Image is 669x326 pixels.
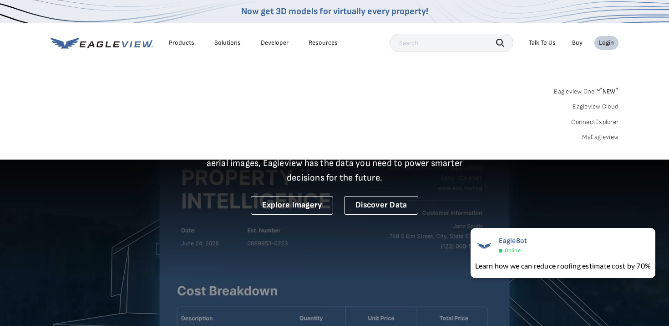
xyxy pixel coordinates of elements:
a: MyEagleview [582,133,618,141]
a: Eagleview Cloud [573,103,618,111]
a: Now get 3D models for virtually every property! [241,6,428,17]
a: Eagleview One™*NEW* [554,85,618,95]
a: Developer [261,39,289,47]
div: Solutions [214,39,241,47]
div: Resources [309,39,338,47]
a: ConnectExplorer [571,118,618,126]
img: EagleBot [475,237,493,255]
span: NEW [600,88,618,95]
a: Explore Imagery [251,196,334,215]
div: Login [599,39,614,47]
input: Search [390,34,513,52]
a: Buy [572,39,583,47]
div: Learn how we can reduce roofing estimate cost by 70% [475,260,651,271]
div: Talk To Us [529,39,556,47]
span: EagleBot [499,237,527,245]
div: Products [169,39,194,47]
a: Discover Data [344,196,418,215]
span: Online [505,247,521,254]
p: A new era starts here. Built on more than 3.5 billion high-resolution aerial images, Eagleview ha... [195,141,474,185]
